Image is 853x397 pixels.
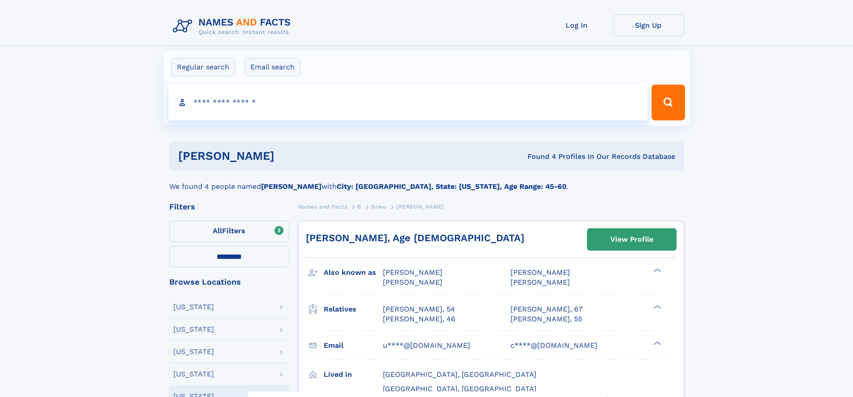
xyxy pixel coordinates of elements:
[587,229,676,250] a: View Profile
[169,14,298,38] img: Logo Names and Facts
[371,204,386,210] span: Brieu
[651,268,662,273] div: ❯
[510,304,583,314] a: [PERSON_NAME], 67
[324,265,383,280] h3: Also known as
[261,182,321,191] b: [PERSON_NAME]
[651,340,662,346] div: ❯
[357,204,361,210] span: B
[383,268,442,277] span: [PERSON_NAME]
[510,278,570,286] span: [PERSON_NAME]
[651,304,662,310] div: ❯
[371,201,386,212] a: Brieu
[171,58,235,77] label: Regular search
[173,371,214,378] div: [US_STATE]
[306,232,524,243] a: [PERSON_NAME], Age [DEMOGRAPHIC_DATA]
[173,348,214,355] div: [US_STATE]
[652,85,685,120] button: Search Button
[383,314,455,324] a: [PERSON_NAME], 46
[613,14,684,36] a: Sign Up
[357,201,361,212] a: B
[610,229,653,250] div: View Profile
[169,203,289,211] div: Filters
[396,204,444,210] span: [PERSON_NAME]
[169,278,289,286] div: Browse Locations
[169,171,684,192] div: We found 4 people named with .
[168,85,648,120] input: search input
[541,14,613,36] a: Log In
[213,226,222,235] span: All
[178,150,401,162] h1: [PERSON_NAME]
[244,58,300,77] label: Email search
[298,201,347,212] a: Names and Facts
[383,370,536,379] span: [GEOGRAPHIC_DATA], [GEOGRAPHIC_DATA]
[510,314,582,324] a: [PERSON_NAME], 55
[510,268,570,277] span: [PERSON_NAME]
[401,152,675,162] div: Found 4 Profiles In Our Records Database
[383,384,536,393] span: [GEOGRAPHIC_DATA], [GEOGRAPHIC_DATA]
[383,278,442,286] span: [PERSON_NAME]
[337,182,566,191] b: City: [GEOGRAPHIC_DATA], State: [US_STATE], Age Range: 45-60
[173,326,214,333] div: [US_STATE]
[324,302,383,317] h3: Relatives
[324,367,383,382] h3: Lived in
[173,303,214,311] div: [US_STATE]
[169,221,289,242] label: Filters
[324,338,383,353] h3: Email
[383,304,455,314] a: [PERSON_NAME], 54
